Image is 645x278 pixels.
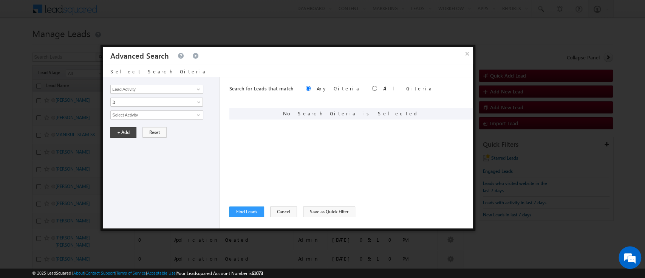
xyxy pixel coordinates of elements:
[147,270,176,275] a: Acceptable Use
[461,47,473,60] button: ×
[110,47,169,64] h3: Advanced Search
[110,110,203,120] input: Type to Search
[177,270,263,276] span: Your Leadsquared Account Number is
[110,98,203,107] a: Is
[383,85,433,92] label: All Criteria
[229,108,473,120] div: No Search Criteria is Selected
[32,270,263,277] span: © 2025 LeadSquared | | | | |
[193,85,202,93] a: Show All Items
[73,270,84,275] a: About
[39,40,127,50] div: Chat with us now
[111,99,193,106] span: Is
[10,70,138,212] textarea: Type your message and hit 'Enter'
[110,127,136,138] button: + Add
[303,207,355,217] button: Save as Quick Filter
[103,219,137,229] em: Start Chat
[229,207,264,217] button: Find Leads
[116,270,146,275] a: Terms of Service
[317,85,360,92] label: Any Criteria
[252,270,263,276] span: 61073
[229,85,294,92] span: Search for Leads that match
[110,68,206,75] span: Select Search Criteria
[124,4,142,22] div: Minimize live chat window
[13,40,32,50] img: d_60004797649_company_0_60004797649
[85,270,115,275] a: Contact Support
[110,85,203,94] input: Type to Search
[193,111,202,119] a: Show All Items
[142,127,167,138] button: Reset
[270,207,297,217] button: Cancel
